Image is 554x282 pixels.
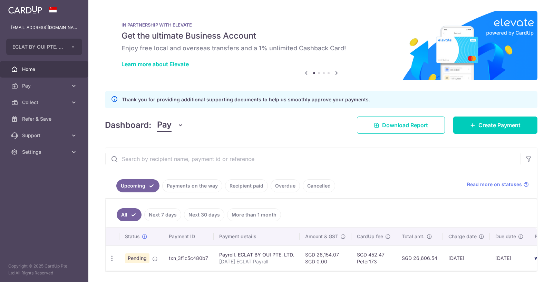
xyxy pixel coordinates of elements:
[467,181,529,188] a: Read more on statuses
[490,245,529,271] td: [DATE]
[357,117,445,134] a: Download Report
[227,208,281,221] a: More than 1 month
[478,121,521,129] span: Create Payment
[122,95,370,104] p: Thank you for providing additional supporting documents to help us smoothly approve your payments.
[157,119,172,132] span: Pay
[6,39,82,55] button: ECLAT BY OUI PTE. LTD.
[443,245,490,271] td: [DATE]
[125,253,149,263] span: Pending
[448,233,477,240] span: Charge date
[22,82,68,89] span: Pay
[162,179,222,192] a: Payments on the way
[467,181,522,188] span: Read more on statuses
[12,43,64,50] span: ECLAT BY OUI PTE. LTD.
[22,99,68,106] span: Collect
[163,228,214,245] th: Payment ID
[105,148,521,170] input: Search by recipient name, payment id or reference
[105,11,537,80] img: Renovation banner
[8,6,42,14] img: CardUp
[303,179,335,192] a: Cancelled
[225,179,268,192] a: Recipient paid
[396,245,443,271] td: SGD 26,606.54
[22,132,68,139] span: Support
[531,254,545,262] img: Bank Card
[495,233,516,240] span: Due date
[219,251,294,258] div: Payroll. ECLAT BY OUI PTE. LTD.
[511,261,547,279] iframe: Opens a widget where you can find more information
[122,61,189,68] a: Learn more about Elevate
[144,208,181,221] a: Next 7 days
[351,245,396,271] td: SGD 452.47 Peter173
[11,24,77,31] p: [EMAIL_ADDRESS][DOMAIN_NAME]
[453,117,537,134] a: Create Payment
[163,245,214,271] td: txn_3f1c5c480b7
[157,119,184,132] button: Pay
[271,179,300,192] a: Overdue
[357,233,383,240] span: CardUp fee
[116,179,159,192] a: Upcoming
[300,245,351,271] td: SGD 26,154.07 SGD 0.00
[122,44,521,52] h6: Enjoy free local and overseas transfers and a 1% unlimited Cashback Card!
[22,149,68,155] span: Settings
[219,258,294,265] p: [DATE] ECLAT Payroll
[105,119,152,131] h4: Dashboard:
[117,208,142,221] a: All
[402,233,425,240] span: Total amt.
[122,30,521,41] h5: Get the ultimate Business Account
[122,22,521,28] p: IN PARTNERSHIP WITH ELEVATE
[382,121,428,129] span: Download Report
[305,233,338,240] span: Amount & GST
[184,208,224,221] a: Next 30 days
[125,233,140,240] span: Status
[22,115,68,122] span: Refer & Save
[22,66,68,73] span: Home
[214,228,300,245] th: Payment details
